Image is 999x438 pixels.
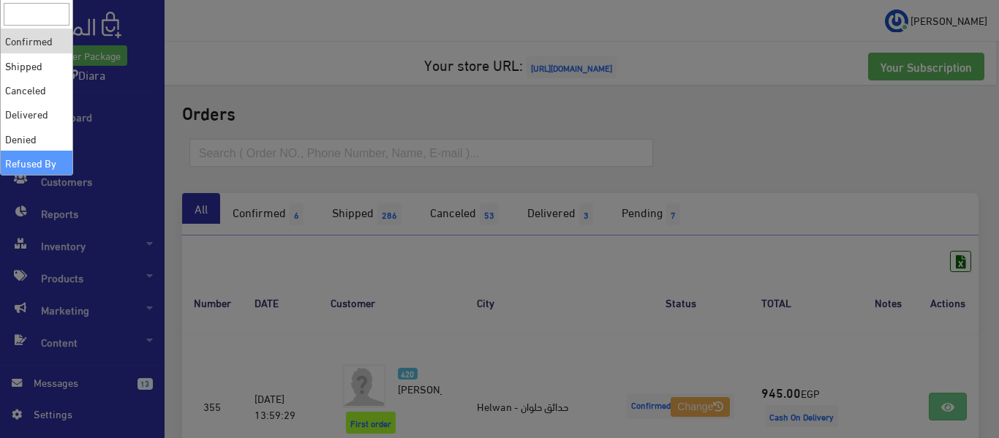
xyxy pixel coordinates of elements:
[1,127,72,151] li: Denied
[1,102,72,126] li: Delivered
[1,78,72,102] li: Canceled
[1,53,72,78] li: Shipped
[1,29,72,53] li: Confirmed
[1,151,72,191] li: Refused By Customer
[926,338,981,393] iframe: Drift Widget Chat Controller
